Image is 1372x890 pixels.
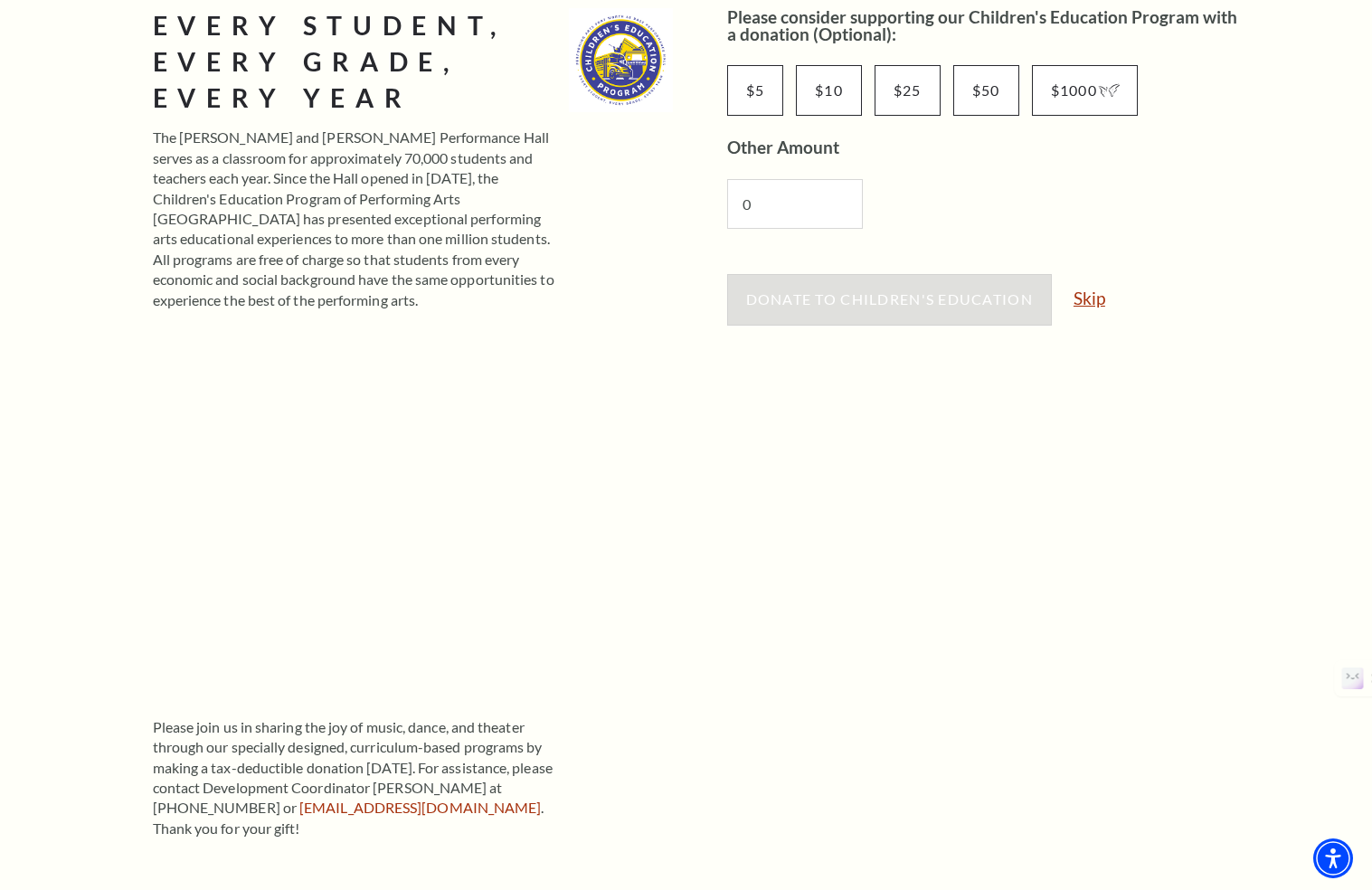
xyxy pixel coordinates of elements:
[153,128,556,310] p: The [PERSON_NAME] and [PERSON_NAME] Performance Hall serves as a classroom for approximately 70,0...
[727,137,839,157] label: Other Amount
[875,65,941,116] input: Other Amount
[153,384,556,669] iframe: Children’s Education Program of Performing Arts Fort Worth - 2024
[569,8,673,112] img: Every Student, Every Grade,
[727,274,1052,325] button: Donate to Children's Education
[153,8,556,117] h2: Every Student, Every Grade, Every Year
[1313,838,1353,878] div: Accessibility Menu
[1074,289,1105,307] a: Skip
[953,65,1019,116] input: Other Amount
[299,799,541,816] a: [EMAIL_ADDRESS][DOMAIN_NAME]
[153,717,556,838] p: Please join us in sharing the joy of music, dance, and theater through our specially designed, cu...
[727,65,784,116] input: Other Amount
[727,6,1237,44] label: Please consider supporting our Children's Education Program with a donation (Optional):
[1032,65,1138,116] input: Button
[796,65,862,116] input: Other Amount
[746,290,1033,308] span: Donate to Children's Education
[727,179,863,229] input: Number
